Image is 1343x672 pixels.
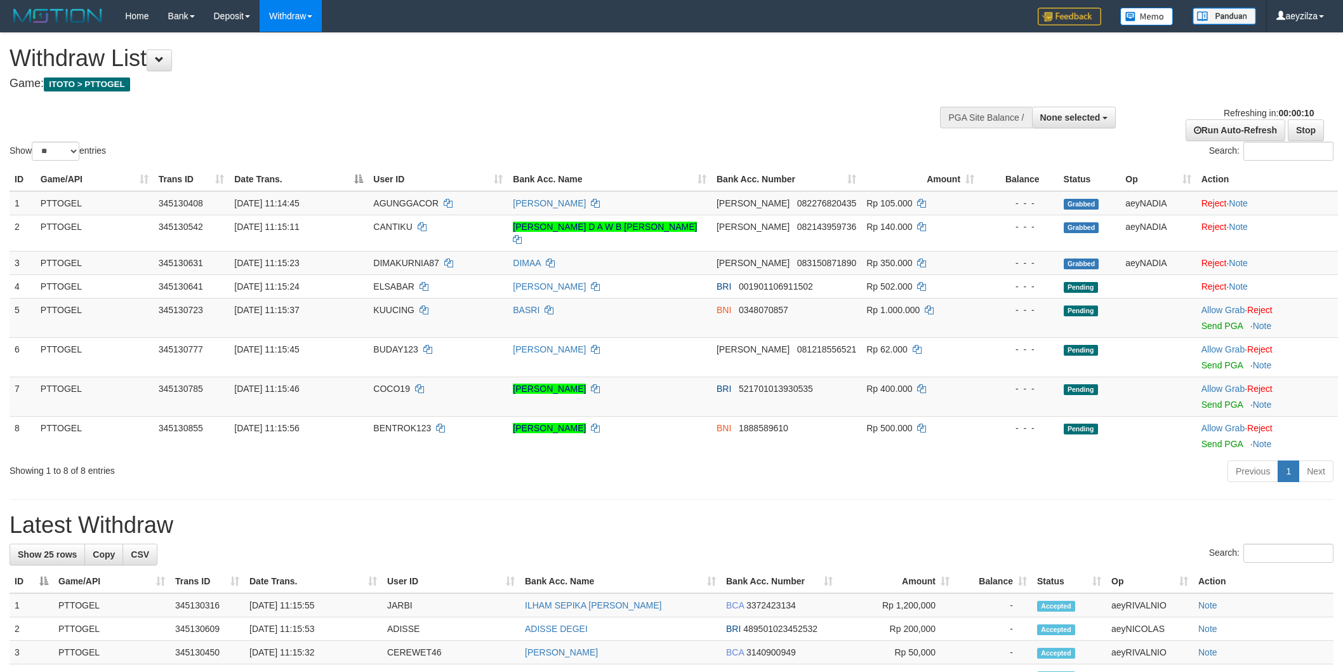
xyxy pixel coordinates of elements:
a: Stop [1288,119,1324,141]
a: [PERSON_NAME] [513,423,586,433]
span: BRI [726,624,741,634]
span: 345130631 [159,258,203,268]
td: 8 [10,416,36,455]
a: Note [1229,198,1248,208]
label: Search: [1209,142,1333,161]
td: PTTOGEL [36,416,154,455]
th: Date Trans.: activate to sort column ascending [244,570,382,593]
td: 4 [10,274,36,298]
td: Rp 50,000 [838,641,955,664]
th: Trans ID: activate to sort column ascending [170,570,244,593]
span: Pending [1064,345,1098,356]
span: Copy 3372423134 to clipboard [746,600,796,610]
a: Send PGA [1201,360,1243,370]
div: - - - [984,257,1054,269]
a: [PERSON_NAME] [513,384,586,394]
th: Game/API: activate to sort column ascending [36,168,154,191]
span: BUDAY123 [373,344,418,354]
span: 345130785 [159,384,203,394]
span: Copy 521701013930535 to clipboard [739,384,813,394]
a: Note [1253,439,1272,449]
span: Copy 001901106911502 to clipboard [739,281,813,292]
span: BCA [726,647,744,657]
a: Reject [1201,258,1227,268]
a: Reject [1247,384,1273,394]
td: · [1196,298,1338,337]
span: [DATE] 11:15:11 [234,222,299,232]
span: [PERSON_NAME] [717,222,790,232]
td: PTTOGEL [36,251,154,274]
td: · [1196,416,1338,455]
div: - - - [984,422,1054,434]
a: Note [1229,281,1248,292]
button: None selected [1032,107,1116,128]
td: 3 [10,251,36,274]
th: ID [10,168,36,191]
select: Showentries [32,142,79,161]
td: 345130609 [170,617,244,641]
span: [DATE] 11:15:56 [234,423,299,433]
span: COCO19 [373,384,410,394]
td: JARBI [382,593,520,617]
span: Copy 0348070857 to clipboard [739,305,788,315]
a: [PERSON_NAME] [513,281,586,292]
div: - - - [984,382,1054,395]
a: Allow Grab [1201,305,1245,315]
td: 5 [10,298,36,337]
a: ADISSE DEGEI [525,624,588,634]
img: Button%20Memo.svg [1120,8,1174,25]
a: Reject [1247,423,1273,433]
td: aeyRIVALNIO [1106,593,1193,617]
span: Grabbed [1064,259,1099,269]
a: Reject [1201,198,1227,208]
a: Send PGA [1201,439,1243,449]
a: Show 25 rows [10,544,85,565]
span: 345130408 [159,198,203,208]
th: Op: activate to sort column ascending [1120,168,1196,191]
th: User ID: activate to sort column ascending [368,168,508,191]
td: PTTOGEL [36,298,154,337]
td: 6 [10,337,36,377]
span: [DATE] 11:15:23 [234,258,299,268]
span: Rp 140.000 [866,222,912,232]
span: BNI [717,423,731,433]
span: Accepted [1037,648,1075,659]
td: · [1196,191,1338,215]
span: AGUNGGACOR [373,198,439,208]
a: Reject [1201,281,1227,292]
a: Allow Grab [1201,423,1245,433]
th: User ID: activate to sort column ascending [382,570,520,593]
td: CEREWET46 [382,641,520,664]
span: [PERSON_NAME] [717,198,790,208]
span: 345130777 [159,344,203,354]
span: 345130855 [159,423,203,433]
td: 2 [10,215,36,251]
span: Refreshing in: [1224,108,1314,118]
td: PTTOGEL [36,191,154,215]
td: · [1196,215,1338,251]
a: Previous [1227,460,1278,482]
span: Copy 3140900949 to clipboard [746,647,796,657]
span: ELSABAR [373,281,414,292]
div: - - - [984,304,1054,316]
span: Copy 082276820435 to clipboard [797,198,856,208]
td: aeyNADIA [1120,191,1196,215]
th: Balance: activate to sort column ascending [955,570,1032,593]
td: PTTOGEL [53,617,170,641]
span: · [1201,305,1247,315]
span: ITOTO > PTTOGEL [44,77,130,91]
span: BNI [717,305,731,315]
span: 345130641 [159,281,203,292]
span: CSV [131,549,149,560]
td: PTTOGEL [36,377,154,416]
span: · [1201,423,1247,433]
a: Send PGA [1201,321,1243,331]
span: Rp 105.000 [866,198,912,208]
a: Allow Grab [1201,384,1245,394]
h1: Withdraw List [10,46,883,71]
a: Reject [1247,344,1273,354]
td: - [955,641,1032,664]
span: Pending [1064,384,1098,395]
td: aeyRIVALNIO [1106,641,1193,664]
div: Showing 1 to 8 of 8 entries [10,459,550,477]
